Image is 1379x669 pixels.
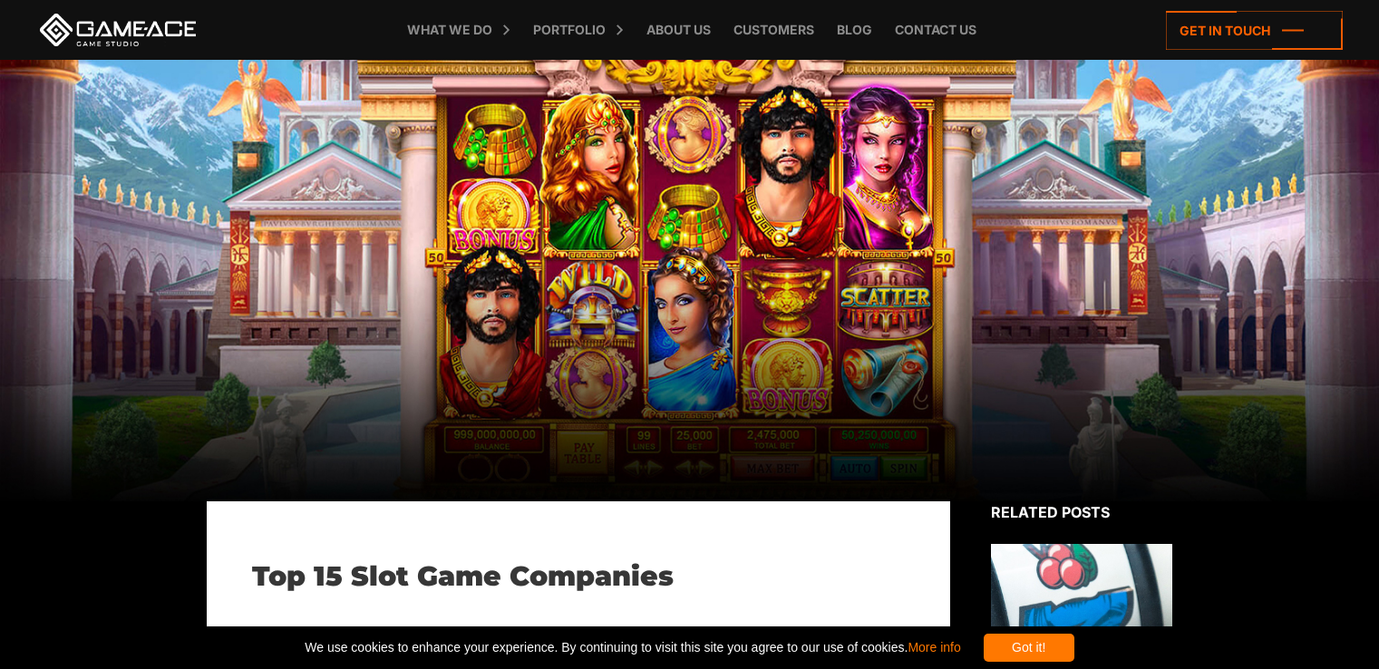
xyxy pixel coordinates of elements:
div: Related posts [991,501,1172,523]
div: Got it! [984,634,1074,662]
a: More info [908,640,960,654]
a: Get in touch [1166,11,1343,50]
span: We use cookies to enhance your experience. By continuing to visit this site you agree to our use ... [305,634,960,662]
h1: Top 15 Slot Game Companies [252,560,905,593]
div: Updated: [DATE] [252,625,905,647]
